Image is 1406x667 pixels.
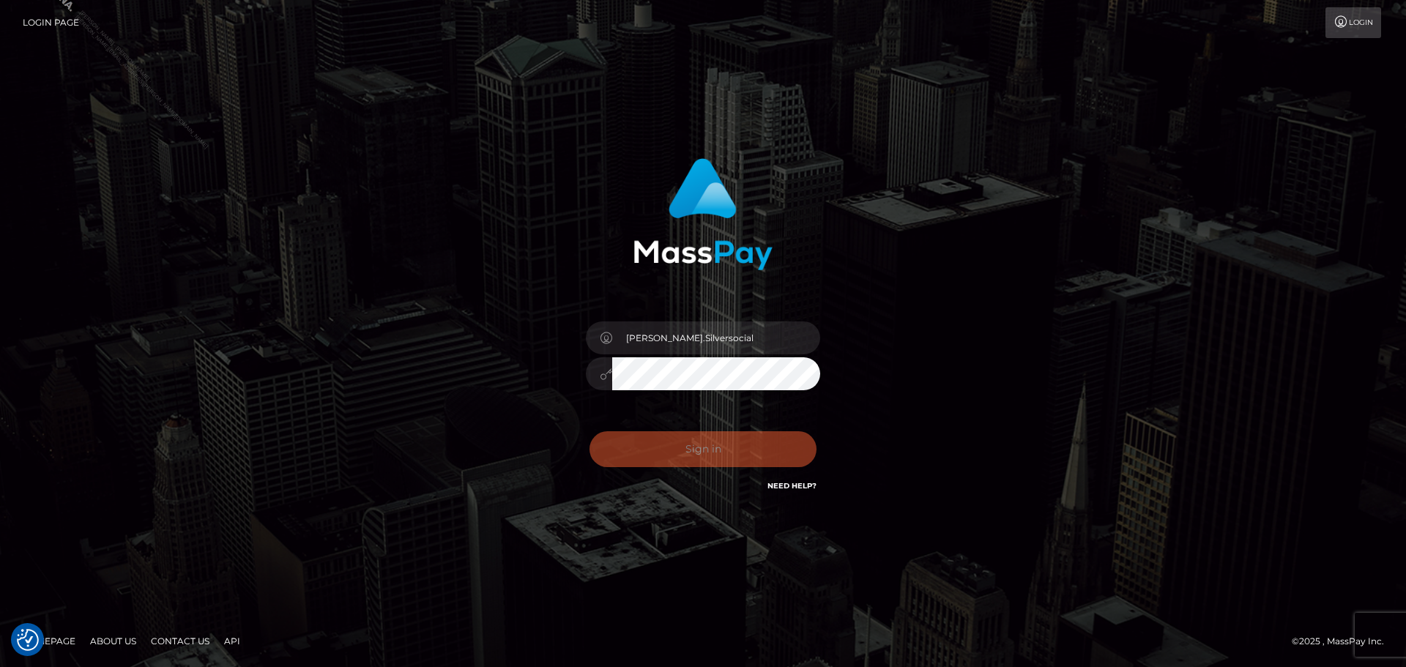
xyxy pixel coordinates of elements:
button: Consent Preferences [17,629,39,651]
a: About Us [84,630,142,652]
a: Need Help? [767,481,817,491]
input: Username... [612,321,820,354]
img: MassPay Login [633,158,773,270]
a: Login [1325,7,1381,38]
a: Login Page [23,7,79,38]
a: Homepage [16,630,81,652]
div: © 2025 , MassPay Inc. [1292,633,1395,649]
a: API [218,630,246,652]
img: Revisit consent button [17,629,39,651]
a: Contact Us [145,630,215,652]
